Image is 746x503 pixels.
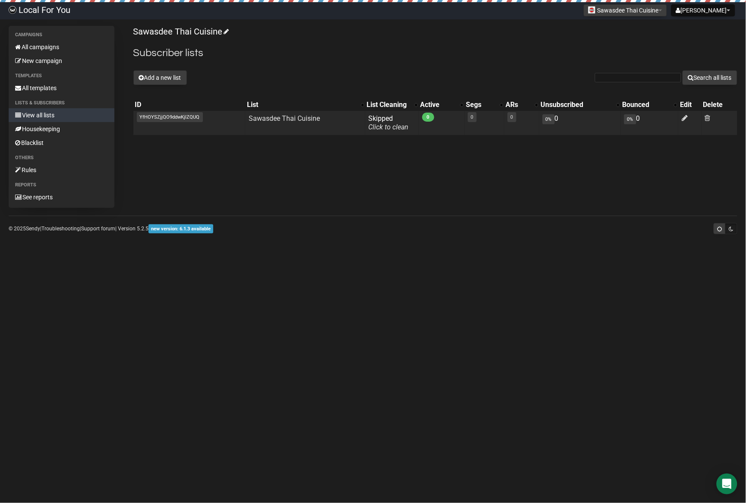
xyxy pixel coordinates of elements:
[9,71,114,81] li: Templates
[9,180,114,190] li: Reports
[26,226,40,232] a: Sendy
[678,99,702,111] th: Edit: No sort applied, sorting is disabled
[506,101,531,109] div: ARs
[465,99,504,111] th: Segs: No sort applied, activate to apply an ascending sort
[717,474,737,494] div: Open Intercom Messenger
[543,114,555,124] span: 0%
[9,163,114,177] a: Rules
[133,45,737,61] h2: Subscriber lists
[81,226,115,232] a: Support forum
[624,114,636,124] span: 0%
[539,111,621,135] td: 0
[9,136,114,150] a: Blacklist
[680,101,700,109] div: Edit
[369,114,409,131] span: Skipped
[671,4,735,16] button: [PERSON_NAME]
[621,111,679,135] td: 0
[588,6,595,13] img: 963.jpg
[584,4,667,16] button: Sawasdee Thai Cuisine
[249,114,320,123] a: Sawasdee Thai Cuisine
[683,70,737,85] button: Search all lists
[365,99,419,111] th: List Cleaning: No sort applied, activate to apply an ascending sort
[623,101,670,109] div: Bounced
[9,98,114,108] li: Lists & subscribers
[137,112,203,122] span: YfHOYSZjjQO9ddwKjlZQUQ
[9,6,16,14] img: d61d2441668da63f2d83084b75c85b29
[133,99,245,111] th: ID: No sort applied, sorting is disabled
[149,224,213,233] span: new version: 6.1.3 available
[621,99,679,111] th: Bounced: No sort applied, activate to apply an ascending sort
[149,226,213,232] a: new version: 6.1.3 available
[466,101,496,109] div: Segs
[539,99,621,111] th: Unsubscribed: No sort applied, activate to apply an ascending sort
[9,30,114,40] li: Campaigns
[541,101,612,109] div: Unsubscribed
[9,224,213,233] p: © 2025 | | | Version 5.2.5
[369,123,409,131] a: Click to clean
[9,81,114,95] a: All templates
[511,114,513,120] a: 0
[9,54,114,68] a: New campaign
[703,101,736,109] div: Delete
[133,26,228,37] a: Sawasdee Thai Cuisine
[367,101,410,109] div: List Cleaning
[133,70,187,85] button: Add a new list
[9,122,114,136] a: Housekeeping
[9,153,114,163] li: Others
[41,226,80,232] a: Troubleshooting
[9,190,114,204] a: See reports
[419,99,465,111] th: Active: No sort applied, activate to apply an ascending sort
[422,113,434,122] span: 0
[9,108,114,122] a: View all lists
[135,101,243,109] div: ID
[9,40,114,54] a: All campaigns
[702,99,737,111] th: Delete: No sort applied, sorting is disabled
[420,101,456,109] div: Active
[245,99,365,111] th: List: No sort applied, activate to apply an ascending sort
[471,114,474,120] a: 0
[504,99,539,111] th: ARs: No sort applied, activate to apply an ascending sort
[247,101,357,109] div: List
